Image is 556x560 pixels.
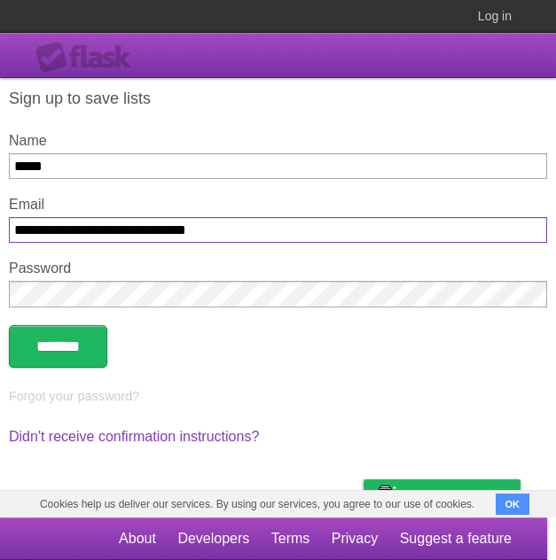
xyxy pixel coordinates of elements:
[400,522,512,556] a: Suggest a feature
[22,491,492,517] span: Cookies help us deliver our services. By using our services, you agree to our use of cookies.
[35,42,142,74] div: Flask
[119,522,156,556] a: About
[9,87,547,111] h1: Sign up to save lists
[372,480,396,510] img: Buy me a coffee
[364,479,521,512] a: Buy me a coffee
[177,522,249,556] a: Developers
[9,197,547,213] label: Email
[496,494,530,515] button: OK
[9,389,139,403] a: Forgot your password?
[401,480,512,511] span: Buy me a coffee
[271,522,310,556] a: Terms
[9,133,547,149] label: Name
[9,429,259,444] a: Didn't receive confirmation instructions?
[9,261,547,276] label: Password
[332,522,378,556] a: Privacy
